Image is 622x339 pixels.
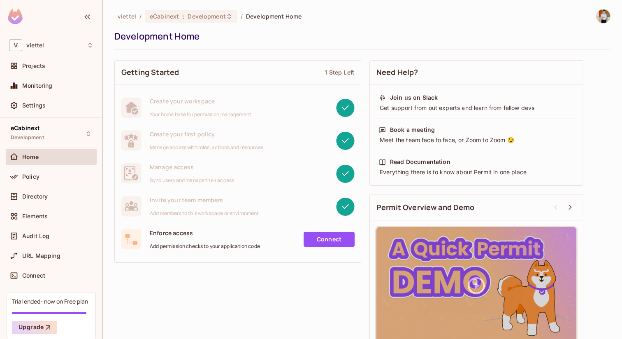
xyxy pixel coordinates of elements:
[241,12,243,20] li: /
[379,104,574,112] div: Get support from out experts and learn from fellow devs
[12,321,57,334] button: Upgrade
[304,232,355,247] a: Connect
[150,111,251,118] span: Your home base for permission management
[379,136,574,144] div: Meet the team face to face, or Zoom to Zoom 😉
[118,12,136,20] span: the active workspace
[246,12,302,20] span: Development Home
[11,134,44,141] span: Development
[22,173,39,180] span: Policy
[150,243,260,250] span: Add permission checks to your application code
[182,13,185,20] span: :
[22,63,45,69] span: Projects
[22,233,49,239] span: Audit Log
[8,9,23,24] img: SReyMgAAAABJRU5ErkJggg==
[150,229,260,237] span: Enforce access
[376,67,418,77] span: Need Help?
[22,82,53,89] span: Monitoring
[390,94,438,102] div: Join us on Slack
[596,9,610,23] img: Tuấn Anh
[150,144,263,151] span: Manage access with roles, actions and resources
[114,30,606,42] div: Development Home
[22,272,45,279] span: Connect
[22,102,46,109] span: Settings
[150,210,259,217] span: Add members to this workspace or environment
[150,97,251,105] span: Create your workspace
[150,177,234,184] span: Sync users and manage their access
[26,42,44,49] span: Workspace: viettel
[22,154,39,160] span: Home
[150,163,234,171] span: Manage access
[121,67,179,77] span: Getting Started
[390,126,435,134] div: Book a meeting
[188,12,225,20] span: Development
[390,158,450,166] div: Read Documentation
[379,168,574,176] div: Everything there is to know about Permit in one place
[150,196,259,204] span: Invite your team members
[22,193,48,200] span: Directory
[139,12,142,20] li: /
[9,39,22,51] span: V
[12,297,88,305] div: Trial ended- now on Free plan
[376,202,475,213] span: Permit Overview and Demo
[22,252,60,259] span: URL Mapping
[325,68,354,76] div: 1 Step Left
[150,130,263,138] span: Create your first policy
[150,12,179,20] span: eCabinext
[22,213,48,220] span: Elements
[11,125,39,131] span: eCabinext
